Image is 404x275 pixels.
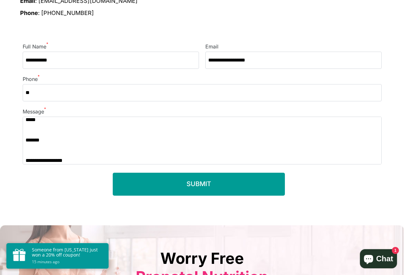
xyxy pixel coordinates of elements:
[32,259,102,265] small: 15 minutes ago
[187,180,211,188] span: Submit
[23,108,46,115] label: Message
[113,173,285,196] button: Submit
[23,75,40,83] label: Phone
[32,247,102,257] p: Someone from [US_STATE] just won a 20% off coupon!
[23,43,48,50] label: Full Name
[160,249,244,268] font: Worry Free
[20,10,38,16] b: Phone
[358,249,399,270] inbox-online-store-chat: Shopify online store chat
[13,249,26,261] img: gift.png
[205,43,218,50] label: Email
[20,10,94,16] a: Phone: [PHONE_NUMBER]
[20,10,94,16] span: : [PHONE_NUMBER]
